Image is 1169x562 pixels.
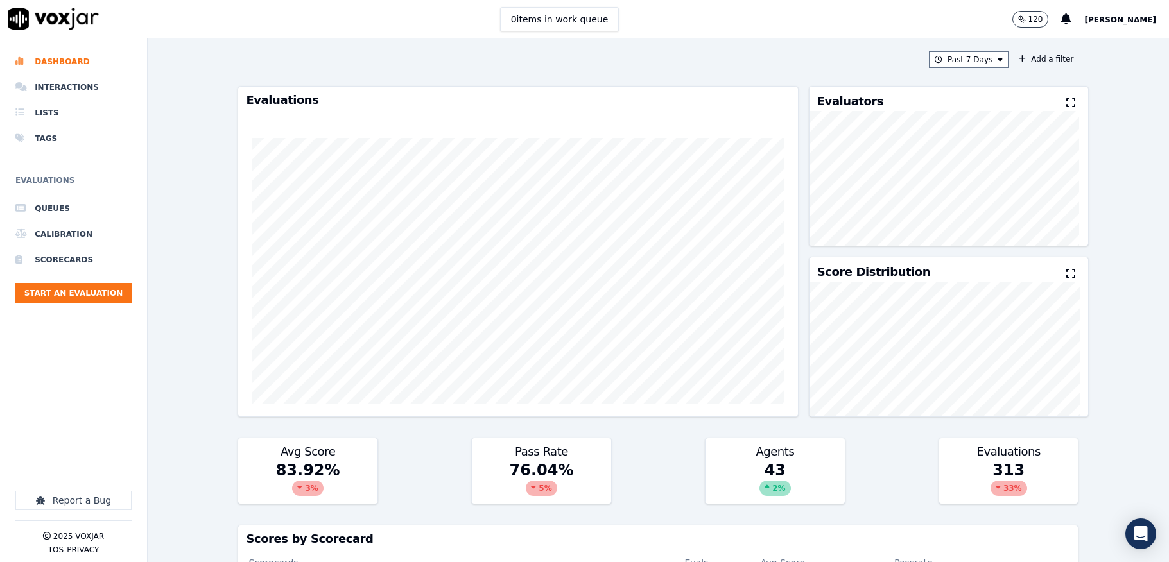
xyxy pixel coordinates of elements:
div: Open Intercom Messenger [1125,518,1156,549]
div: 313 [939,460,1078,504]
button: Add a filter [1014,51,1078,67]
a: Dashboard [15,49,132,74]
button: 120 [1012,11,1062,28]
a: Tags [15,126,132,151]
button: [PERSON_NAME] [1084,12,1169,27]
div: 5 % [526,481,557,496]
h3: Avg Score [246,446,369,457]
button: Start an Evaluation [15,283,132,303]
div: 2 % [759,481,790,496]
div: 43 [706,460,844,504]
button: 0items in work queue [500,7,619,31]
button: Past 7 Days [929,51,1009,68]
div: 33 % [991,481,1027,496]
a: Queues [15,196,132,221]
h3: Evaluations [947,446,1070,457]
h3: Evaluations [246,94,790,106]
button: 120 [1012,11,1049,28]
div: 3 % [292,481,323,496]
div: 83.92 % [238,460,377,504]
a: Calibration [15,221,132,247]
div: 76.04 % [472,460,610,504]
a: Lists [15,100,132,126]
button: Privacy [67,545,99,555]
button: TOS [48,545,64,555]
p: 120 [1028,14,1043,24]
h3: Evaluators [817,96,883,107]
h3: Scores by Scorecard [246,533,1070,545]
a: Scorecards [15,247,132,273]
h3: Score Distribution [817,266,930,278]
p: 2025 Voxjar [53,531,104,541]
a: Interactions [15,74,132,100]
img: voxjar logo [8,8,99,30]
h6: Evaluations [15,173,132,196]
h3: Pass Rate [480,446,603,457]
span: [PERSON_NAME] [1084,15,1156,24]
h3: Agents [713,446,836,457]
button: Report a Bug [15,491,132,510]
